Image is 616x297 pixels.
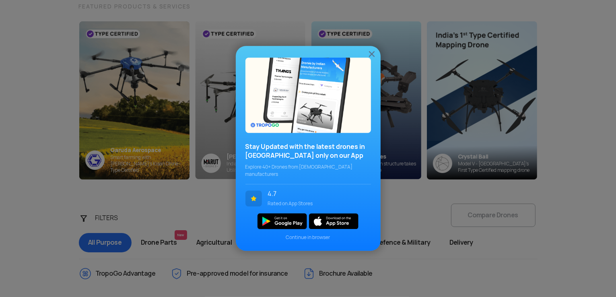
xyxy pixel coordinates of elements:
[245,234,371,241] span: Continue in browser
[258,213,307,229] img: img_playstore.png
[309,213,358,229] img: ios_new.svg
[245,163,371,178] span: Explore 40+ Drones from [DEMOGRAPHIC_DATA] manufacturers
[245,142,371,160] h3: Stay Updated with the latest drones in [GEOGRAPHIC_DATA] only on our App
[268,190,365,198] span: 4.7
[268,200,365,207] span: Rated on App Stores
[245,190,262,206] img: ic_star.svg
[245,58,371,133] img: bg_popupSky.png
[367,49,377,59] img: ic_close.png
